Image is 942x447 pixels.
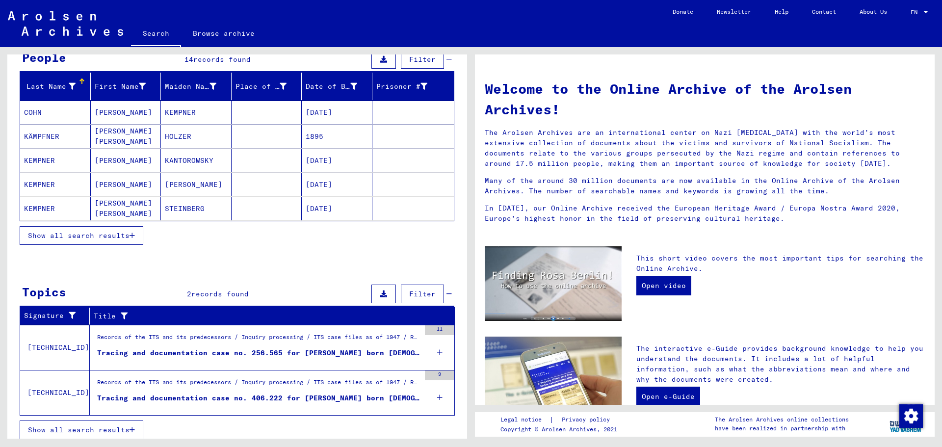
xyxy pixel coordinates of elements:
mat-cell: KEMPNER [20,197,91,220]
span: Show all search results [28,425,130,434]
span: records found [193,55,251,64]
div: Title [94,308,443,324]
mat-cell: KEMPNER [161,101,232,124]
p: The interactive e-Guide provides background knowledge to help you understand the documents. It in... [636,343,925,385]
button: Show all search results [20,226,143,245]
span: Filter [409,289,436,298]
a: Privacy policy [554,415,622,425]
div: Last Name [24,81,76,92]
button: Filter [401,50,444,69]
button: Show all search results [20,421,143,439]
img: yv_logo.png [888,412,924,436]
div: Tracing and documentation case no. 256.565 for [PERSON_NAME] born [DEMOGRAPHIC_DATA] [97,348,420,358]
div: Place of Birth [235,81,287,92]
mat-cell: [PERSON_NAME] [91,173,161,196]
mat-cell: [PERSON_NAME] [91,149,161,172]
button: Filter [401,285,444,303]
mat-cell: [PERSON_NAME] [161,173,232,196]
p: The Arolsen Archives are an international center on Nazi [MEDICAL_DATA] with the world’s most ext... [485,128,925,169]
mat-header-cell: Date of Birth [302,73,372,100]
td: [TECHNICAL_ID] [20,325,90,370]
div: Signature [24,311,77,321]
div: Date of Birth [306,79,372,94]
p: The Arolsen Archives online collections [715,415,849,424]
td: [TECHNICAL_ID] [20,370,90,415]
mat-cell: KEMPNER [20,149,91,172]
p: Many of the around 30 million documents are now available in the Online Archive of the Arolsen Ar... [485,176,925,196]
div: People [22,49,66,66]
h1: Welcome to the Online Archive of the Arolsen Archives! [485,79,925,120]
mat-header-cell: Maiden Name [161,73,232,100]
div: First Name [95,81,146,92]
div: Title [94,311,430,321]
mat-cell: COHN [20,101,91,124]
mat-cell: HOLZER [161,125,232,148]
mat-cell: [DATE] [302,149,372,172]
mat-cell: KANTOROWSKY [161,149,232,172]
img: eguide.jpg [485,337,622,428]
mat-cell: KEMPNER [20,173,91,196]
mat-cell: STEINBERG [161,197,232,220]
mat-cell: [DATE] [302,173,372,196]
img: Arolsen_neg.svg [8,11,123,36]
div: Records of the ITS and its predecessors / Inquiry processing / ITS case files as of 1947 / Reposi... [97,378,420,392]
div: Last Name [24,79,90,94]
div: Place of Birth [235,79,302,94]
span: Filter [409,55,436,64]
div: Tracing and documentation case no. 406.222 for [PERSON_NAME] born [DEMOGRAPHIC_DATA] [97,393,420,403]
img: video.jpg [485,246,622,321]
mat-header-cell: Place of Birth [232,73,302,100]
a: Browse archive [181,22,266,45]
span: EN [911,9,921,16]
div: 9 [425,370,454,380]
p: Copyright © Arolsen Archives, 2021 [500,425,622,434]
div: First Name [95,79,161,94]
div: Signature [24,308,89,324]
mat-header-cell: Last Name [20,73,91,100]
p: have been realized in partnership with [715,424,849,433]
div: Records of the ITS and its predecessors / Inquiry processing / ITS case files as of 1947 / Reposi... [97,333,420,346]
div: Change consent [899,404,922,427]
div: Date of Birth [306,81,357,92]
span: 14 [184,55,193,64]
mat-cell: 1895 [302,125,372,148]
a: Open e-Guide [636,387,700,406]
div: 11 [425,325,454,335]
mat-cell: [DATE] [302,197,372,220]
span: Show all search results [28,231,130,240]
p: In [DATE], our Online Archive received the European Heritage Award / Europa Nostra Award 2020, Eu... [485,203,925,224]
div: Prisoner # [376,81,428,92]
div: | [500,415,622,425]
mat-cell: KÄMPFNER [20,125,91,148]
div: Topics [22,283,66,301]
mat-header-cell: First Name [91,73,161,100]
a: Legal notice [500,415,549,425]
mat-cell: [PERSON_NAME] [PERSON_NAME] [91,197,161,220]
div: Maiden Name [165,81,216,92]
a: Search [131,22,181,47]
mat-cell: [PERSON_NAME] [PERSON_NAME] [91,125,161,148]
a: Open video [636,276,691,295]
span: records found [191,289,249,298]
span: 2 [187,289,191,298]
div: Prisoner # [376,79,443,94]
div: Maiden Name [165,79,231,94]
mat-cell: [PERSON_NAME] [91,101,161,124]
p: This short video covers the most important tips for searching the Online Archive. [636,253,925,274]
mat-cell: [DATE] [302,101,372,124]
mat-header-cell: Prisoner # [372,73,454,100]
img: Change consent [899,404,923,428]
